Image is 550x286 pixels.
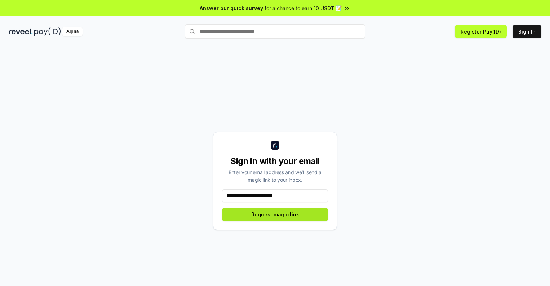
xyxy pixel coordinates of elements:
span: Answer our quick survey [200,4,263,12]
div: Sign in with your email [222,155,328,167]
button: Register Pay(ID) [455,25,507,38]
img: logo_small [271,141,279,150]
button: Sign In [513,25,541,38]
button: Request magic link [222,208,328,221]
div: Alpha [62,27,83,36]
img: pay_id [34,27,61,36]
span: for a chance to earn 10 USDT 📝 [265,4,342,12]
img: reveel_dark [9,27,33,36]
div: Enter your email address and we’ll send a magic link to your inbox. [222,168,328,184]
